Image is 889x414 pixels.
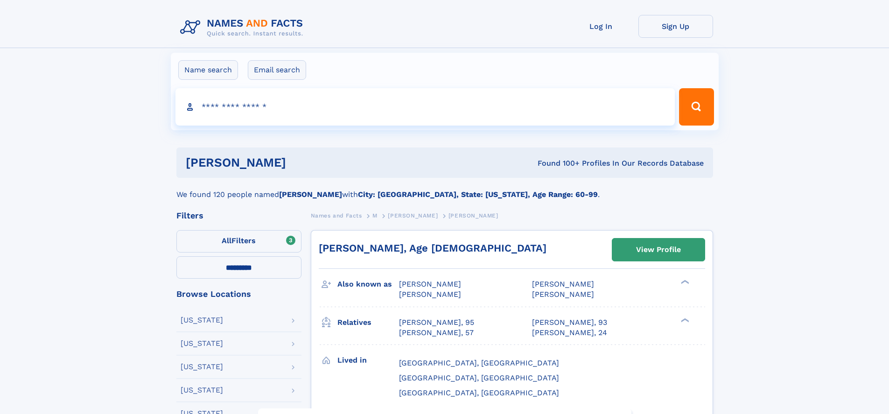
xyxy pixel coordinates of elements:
[337,276,399,292] h3: Also known as
[399,373,559,382] span: [GEOGRAPHIC_DATA], [GEOGRAPHIC_DATA]
[248,60,306,80] label: Email search
[679,88,714,126] button: Search Button
[337,315,399,330] h3: Relatives
[448,212,498,219] span: [PERSON_NAME]
[532,290,594,299] span: [PERSON_NAME]
[399,358,559,367] span: [GEOGRAPHIC_DATA], [GEOGRAPHIC_DATA]
[612,239,705,261] a: View Profile
[399,290,461,299] span: [PERSON_NAME]
[222,236,231,245] span: All
[181,363,223,371] div: [US_STATE]
[175,88,675,126] input: search input
[636,239,681,260] div: View Profile
[532,328,607,338] a: [PERSON_NAME], 24
[372,212,378,219] span: M
[176,230,301,253] label: Filters
[679,317,690,323] div: ❯
[178,60,238,80] label: Name search
[176,290,301,298] div: Browse Locations
[679,279,690,285] div: ❯
[319,242,546,254] a: [PERSON_NAME], Age [DEMOGRAPHIC_DATA]
[176,211,301,220] div: Filters
[358,190,598,199] b: City: [GEOGRAPHIC_DATA], State: [US_STATE], Age Range: 60-99
[399,328,474,338] a: [PERSON_NAME], 57
[181,340,223,347] div: [US_STATE]
[176,178,713,200] div: We found 120 people named with .
[186,157,412,168] h1: [PERSON_NAME]
[176,15,311,40] img: Logo Names and Facts
[181,316,223,324] div: [US_STATE]
[311,210,362,221] a: Names and Facts
[399,280,461,288] span: [PERSON_NAME]
[412,158,704,168] div: Found 100+ Profiles In Our Records Database
[638,15,713,38] a: Sign Up
[532,280,594,288] span: [PERSON_NAME]
[388,212,438,219] span: [PERSON_NAME]
[372,210,378,221] a: M
[279,190,342,199] b: [PERSON_NAME]
[181,386,223,394] div: [US_STATE]
[337,352,399,368] h3: Lived in
[399,388,559,397] span: [GEOGRAPHIC_DATA], [GEOGRAPHIC_DATA]
[388,210,438,221] a: [PERSON_NAME]
[399,317,474,328] a: [PERSON_NAME], 95
[532,317,607,328] a: [PERSON_NAME], 93
[564,15,638,38] a: Log In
